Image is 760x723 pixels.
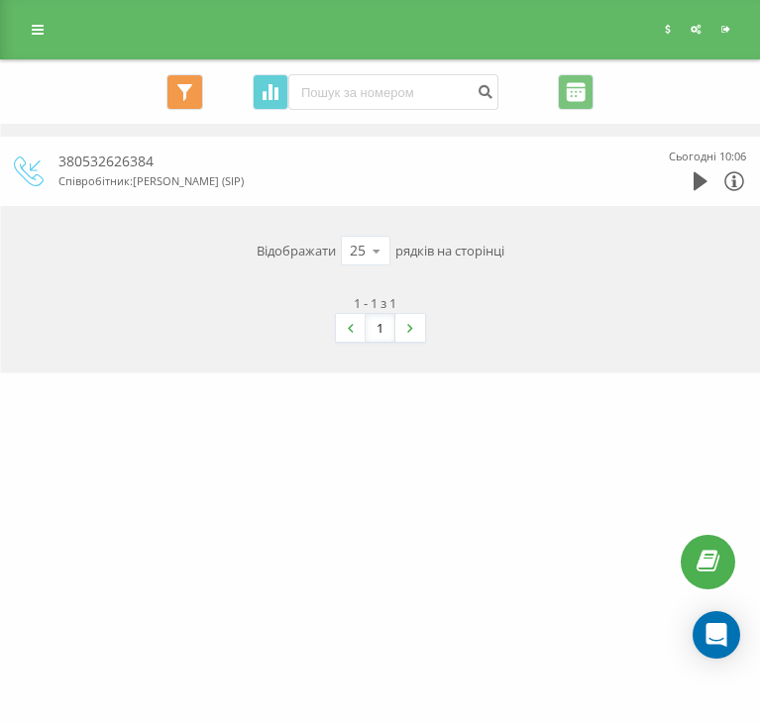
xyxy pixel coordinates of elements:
a: 1 [366,314,395,342]
span: рядків на сторінці [395,241,504,260]
div: Сьогодні 10:06 [669,147,746,166]
input: Пошук за номером [288,74,498,110]
span: Відображати [257,241,336,260]
div: Співробітник : [PERSON_NAME] (SIP) [58,171,617,191]
div: 380532626384 [58,152,617,171]
div: 25 [350,241,366,260]
div: Open Intercom Messenger [693,611,740,659]
div: 1 - 1 з 1 [354,293,396,313]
